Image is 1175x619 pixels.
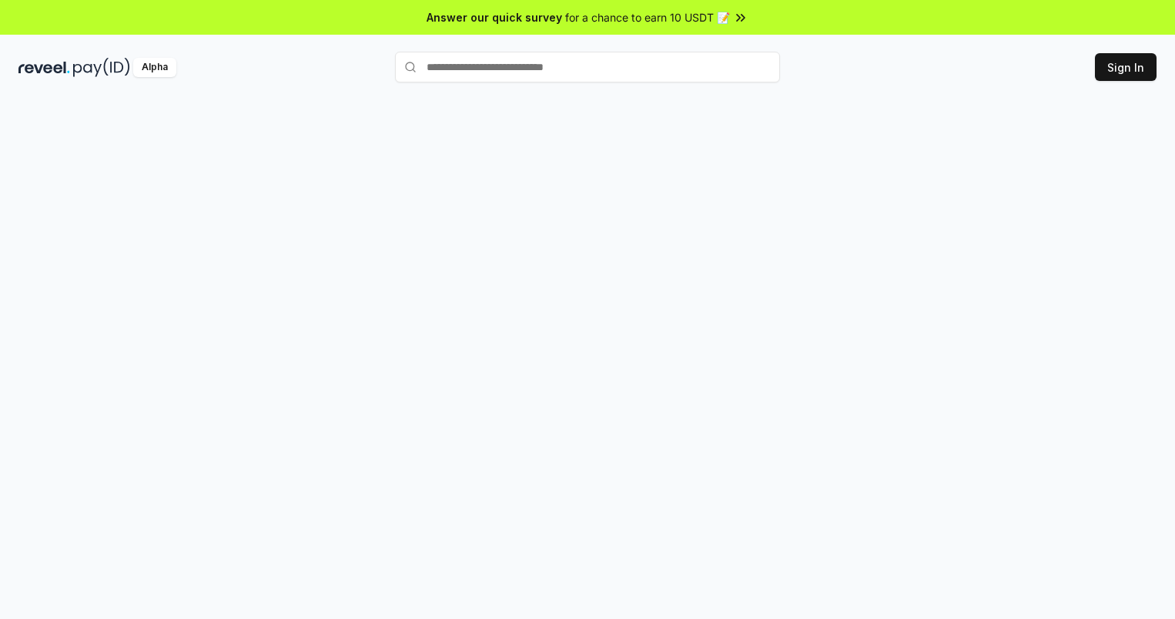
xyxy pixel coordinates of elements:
img: pay_id [73,58,130,77]
span: Answer our quick survey [427,9,562,25]
img: reveel_dark [18,58,70,77]
span: for a chance to earn 10 USDT 📝 [565,9,730,25]
div: Alpha [133,58,176,77]
button: Sign In [1095,53,1157,81]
